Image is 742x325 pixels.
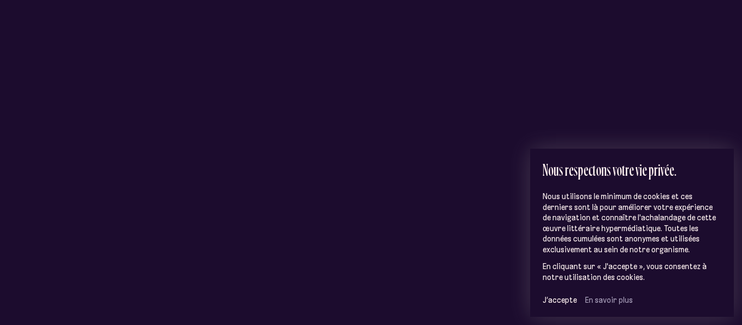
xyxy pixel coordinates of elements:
[543,295,577,305] button: J’accepte
[543,161,722,179] h2: Nous respectons votre vie privée.
[585,295,633,305] a: En savoir plus
[543,262,722,283] p: En cliquant sur « J'accepte », vous consentez à notre utilisation des cookies.
[543,192,722,255] p: Nous utilisons le minimum de cookies et ces derniers sont là pour améliorer votre expérience de n...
